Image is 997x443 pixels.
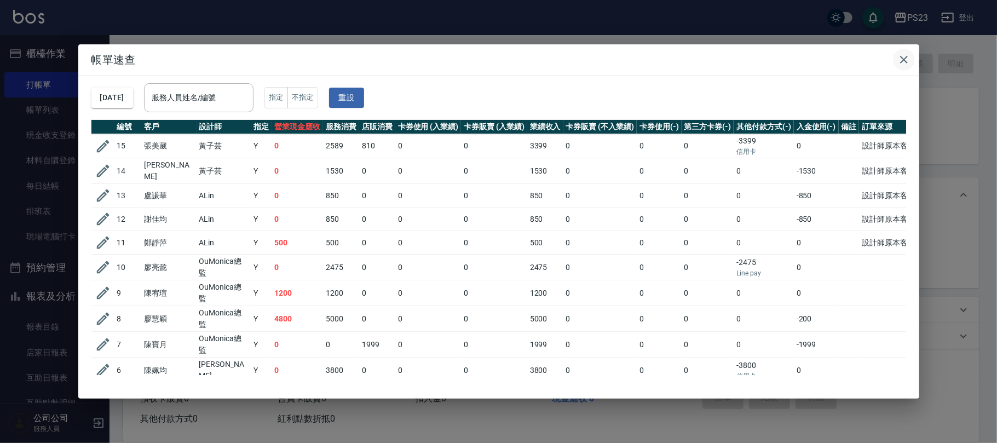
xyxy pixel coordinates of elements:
td: 0 [395,184,462,208]
th: 備註 [839,120,860,134]
td: 0 [359,158,395,184]
td: 0 [637,255,682,280]
td: 0 [794,358,839,383]
td: -850 [794,208,839,231]
td: 2475 [323,255,359,280]
td: 黃子芸 [197,158,251,184]
td: 15 [114,134,142,158]
td: Y [251,280,272,306]
td: 0 [637,208,682,231]
button: 指定 [264,87,288,108]
td: 0 [395,231,462,255]
td: 5000 [323,306,359,332]
td: 廖慧穎 [142,306,197,332]
td: 0 [461,306,527,332]
td: 0 [563,184,637,208]
th: 店販消費 [359,120,395,134]
td: 3800 [323,358,359,383]
td: 設計師原本客人 [859,184,918,208]
td: 0 [637,231,682,255]
td: OuMonica總監 [197,306,251,332]
td: 0 [682,358,734,383]
td: OuMonica總監 [197,332,251,358]
td: 850 [323,184,359,208]
td: 0 [563,134,637,158]
td: 0 [734,208,794,231]
td: [PERSON_NAME] [142,158,197,184]
td: 850 [323,208,359,231]
td: 0 [682,332,734,358]
td: 14 [114,158,142,184]
td: 0 [637,134,682,158]
td: 0 [794,280,839,306]
td: 0 [461,208,527,231]
td: 0 [734,184,794,208]
th: 其他付款方式(-) [734,120,794,134]
td: 0 [323,332,359,358]
td: 3399 [527,134,563,158]
td: 0 [395,358,462,383]
td: 0 [359,208,395,231]
td: 0 [395,208,462,231]
td: 11 [114,231,142,255]
td: 0 [682,306,734,332]
td: 0 [682,184,734,208]
td: 0 [637,358,682,383]
th: 服務消費 [323,120,359,134]
td: 500 [527,231,563,255]
th: 第三方卡券(-) [682,120,734,134]
td: 0 [682,280,734,306]
td: -2475 [734,255,794,280]
td: 0 [734,306,794,332]
td: [PERSON_NAME] [197,358,251,383]
td: 0 [395,255,462,280]
td: 0 [461,280,527,306]
td: Y [251,306,272,332]
td: 鄭靜萍 [142,231,197,255]
td: -200 [794,306,839,332]
td: -3800 [734,358,794,383]
td: 0 [272,255,323,280]
td: 9 [114,280,142,306]
td: 0 [395,134,462,158]
td: ALin [197,231,251,255]
td: 謝佳均 [142,208,197,231]
td: 0 [272,332,323,358]
td: 0 [682,231,734,255]
h2: 帳單速查 [78,44,919,75]
td: 8 [114,306,142,332]
p: 信用卡 [736,371,791,381]
td: 500 [323,231,359,255]
td: 0 [794,231,839,255]
td: 1200 [527,280,563,306]
td: 0 [461,255,527,280]
td: 0 [272,158,323,184]
td: 0 [637,158,682,184]
td: 850 [527,184,563,208]
td: 0 [461,231,527,255]
td: 1999 [359,332,395,358]
td: 設計師原本客人 [859,231,918,255]
td: 0 [682,134,734,158]
td: 500 [272,231,323,255]
td: 1999 [527,332,563,358]
td: Y [251,231,272,255]
td: 0 [272,184,323,208]
td: 0 [734,231,794,255]
td: 陳姵均 [142,358,197,383]
td: 0 [563,306,637,332]
td: 設計師原本客人 [859,134,918,158]
th: 卡券販賣 (不入業績) [563,120,637,134]
td: Y [251,332,272,358]
td: 0 [637,306,682,332]
td: Y [251,255,272,280]
th: 訂單來源 [859,120,918,134]
td: 810 [359,134,395,158]
td: -1999 [794,332,839,358]
td: 0 [359,184,395,208]
td: 0 [395,280,462,306]
th: 設計師 [197,120,251,134]
td: 12 [114,208,142,231]
td: 0 [461,134,527,158]
td: 0 [682,255,734,280]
